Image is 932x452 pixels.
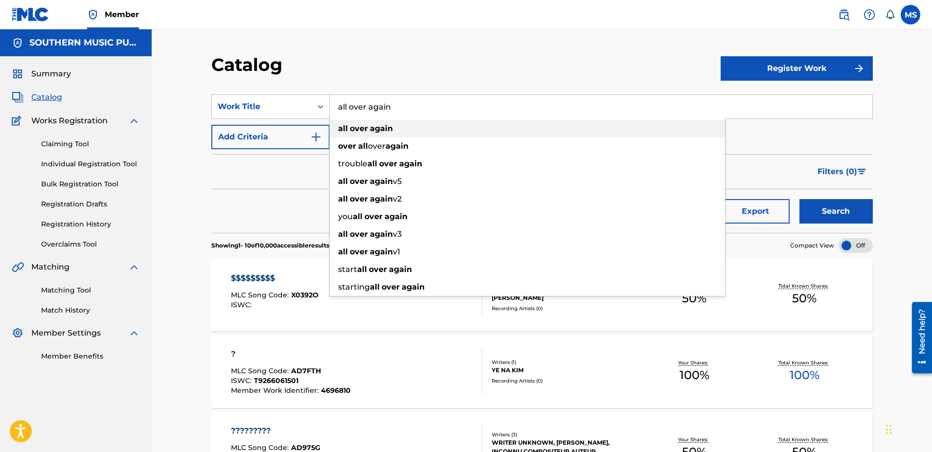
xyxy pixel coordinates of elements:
[31,327,101,339] span: Member Settings
[778,282,831,290] p: Total Known Shares:
[211,54,287,76] h2: Catalog
[254,376,298,385] span: T9266061501
[12,91,62,103] a: CatalogCatalog
[838,9,850,21] img: search
[338,265,357,274] span: start
[231,376,254,385] span: ISWC :
[364,212,383,221] strong: over
[338,212,353,221] span: you
[492,377,639,384] div: Recording Artists ( 0 )
[682,290,706,307] span: 50 %
[350,177,368,186] strong: over
[41,239,140,249] a: Overclaims Tool
[370,247,393,256] strong: again
[338,229,348,239] strong: all
[678,436,710,443] p: Your Shares:
[211,94,873,233] form: Search Form
[291,291,318,299] span: X0392O
[799,199,873,224] button: Search
[41,159,140,169] a: Individual Registration Tool
[812,159,873,184] button: Filters (0)
[492,359,639,366] div: Writers ( 1 )
[231,348,351,360] div: ?
[858,169,866,175] img: filter
[393,229,402,239] span: v3
[87,9,99,21] img: Top Rightsholder
[12,37,23,49] img: Accounts
[41,139,140,149] a: Claiming Tool
[790,366,819,384] span: 100 %
[231,300,254,309] span: ISWC :
[901,5,920,24] div: User Menu
[399,159,422,168] strong: again
[379,159,397,168] strong: over
[12,115,24,127] img: Works Registration
[368,141,386,151] span: over
[41,285,140,295] a: Matching Tool
[393,247,400,256] span: v1
[310,131,322,143] img: 9d2ae6d4665cec9f34b9.svg
[357,265,367,274] strong: all
[211,125,330,149] button: Add Criteria
[218,101,306,113] div: Work Title
[350,124,368,133] strong: over
[291,443,320,452] span: AD975G
[905,298,932,377] iframe: Resource Center
[231,443,291,452] span: MLC Song Code :
[382,282,400,292] strong: over
[358,141,368,151] strong: all
[778,359,831,366] p: Total Known Shares:
[338,159,367,168] span: trouble
[211,258,873,331] a: $$$$$$$$$MLC Song Code:X0392OISWC:Writers (2)[PERSON_NAME] [PERSON_NAME], [PERSON_NAME]Recording ...
[31,68,71,80] span: Summary
[31,115,108,127] span: Works Registration
[12,7,49,22] img: MLC Logo
[792,290,817,307] span: 50 %
[128,115,140,127] img: expand
[721,199,790,224] button: Export
[350,194,368,203] strong: over
[492,305,639,312] div: Recording Artists ( 0 )
[393,177,402,186] span: v5
[338,247,348,256] strong: all
[31,91,62,103] span: Catalog
[678,359,710,366] p: Your Shares:
[128,327,140,339] img: expand
[389,265,412,274] strong: again
[885,10,895,20] div: Notifications
[790,241,834,250] span: Compact View
[338,194,348,203] strong: all
[370,124,393,133] strong: again
[321,386,351,395] span: 4696810
[370,177,393,186] strong: again
[231,291,291,299] span: MLC Song Code :
[370,194,393,203] strong: again
[231,386,321,395] span: Member Work Identifier :
[41,305,140,316] a: Match History
[338,141,356,151] strong: over
[853,63,865,74] img: f7272a7cc735f4ea7f67.svg
[369,265,387,274] strong: over
[41,179,140,189] a: Bulk Registration Tool
[386,141,409,151] strong: again
[721,56,873,81] button: Register Work
[128,261,140,273] img: expand
[338,282,370,292] span: starting
[12,327,23,339] img: Member Settings
[350,247,368,256] strong: over
[860,5,879,24] div: Help
[105,9,139,20] span: Member
[680,366,709,384] span: 100 %
[231,272,318,284] div: $$$$$$$$$
[370,229,393,239] strong: again
[492,431,639,438] div: Writers ( 3 )
[12,91,23,103] img: Catalog
[834,5,854,24] a: Public Search
[211,335,873,408] a: ?MLC Song Code:AD7FTHISWC:T9266061501Member Work Identifier:4696810Writers (1)YE NA KIMRecording ...
[864,9,875,21] img: help
[778,436,831,443] p: Total Known Shares:
[385,212,408,221] strong: again
[393,194,402,203] span: v2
